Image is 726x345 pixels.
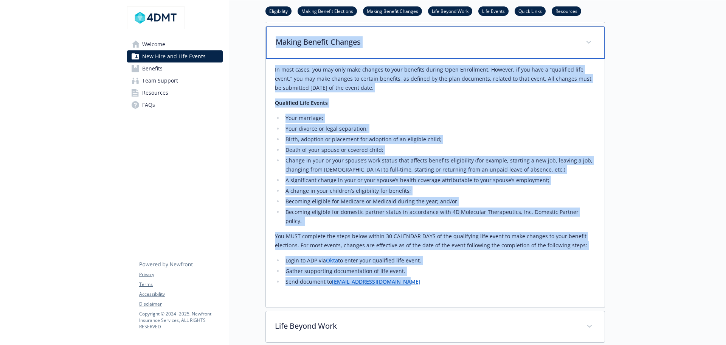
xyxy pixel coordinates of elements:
span: Team Support [142,75,178,87]
a: Making Benefit Changes [363,7,422,14]
li: Your divorce or legal separation;​ [283,124,596,133]
li: Change in your or your spouse’s work status that affects benefits eligibility (for example, start... [283,156,596,174]
a: Eligibility [265,7,292,14]
a: Team Support [127,75,223,87]
div: Life Beyond Work [266,311,605,342]
li: A change in your children’s eligibility for benefits;​ [283,186,596,195]
li: A significant change in your or your spouse’s health coverage attributable to your spouse’s emplo... [283,176,596,185]
span: New Hire and Life Events [142,50,206,62]
p: In most cases, you may only make changes to your benefits during Open Enrollment. However, if you... [275,65,596,92]
a: Disclaimer [139,301,222,308]
div: Making Benefit Changes [266,59,605,308]
li: Death of your spouse or covered child;​ [283,145,596,155]
span: FAQs [142,99,155,111]
a: Resources [552,7,581,14]
p: Copyright © 2024 - 2025 , Newfront Insurance Services, ALL RIGHTS RESERVED [139,311,222,330]
a: Making Benefit Elections [298,7,357,14]
li: Becoming eligible for domestic partner status in accordance with 4D Molecular Therapeutics, Inc. ... [283,208,596,226]
strong: Qualified Life Events​ [275,99,328,106]
li: Gather supporting documentation of life event. [283,267,596,276]
li: Send document to [283,277,596,286]
li: Login to ADP via to enter your qualified life event. [283,256,596,265]
p: Life Beyond Work [275,320,577,332]
li: Your marriage;​ [283,114,596,123]
p: You MUST complete the steps below within 30 CALENDAR DAYS of the qualifying life event to make ch... [275,232,596,250]
div: Making Benefit Changes [266,27,605,59]
a: Life Beyond Work [428,7,472,14]
a: Resources [127,87,223,99]
a: Quick Links [515,7,546,14]
a: Welcome [127,38,223,50]
a: Terms [139,281,222,288]
a: FAQs [127,99,223,111]
span: Welcome [142,38,165,50]
a: Benefits [127,62,223,75]
a: Accessibility [139,291,222,298]
p: Making Benefit Changes [276,36,577,48]
span: Resources [142,87,168,99]
a: Okta [326,257,338,264]
a: New Hire and Life Events [127,50,223,62]
a: [EMAIL_ADDRESS][DOMAIN_NAME] [332,278,420,285]
a: Life Events [478,7,509,14]
li: Birth, adoption or placement for adoption of an eligible child;​ [283,135,596,144]
li: Becoming eligible for Medicare or Medicaid during the year; and/or​ [283,197,596,206]
span: Benefits [142,62,163,75]
a: Privacy [139,271,222,278]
